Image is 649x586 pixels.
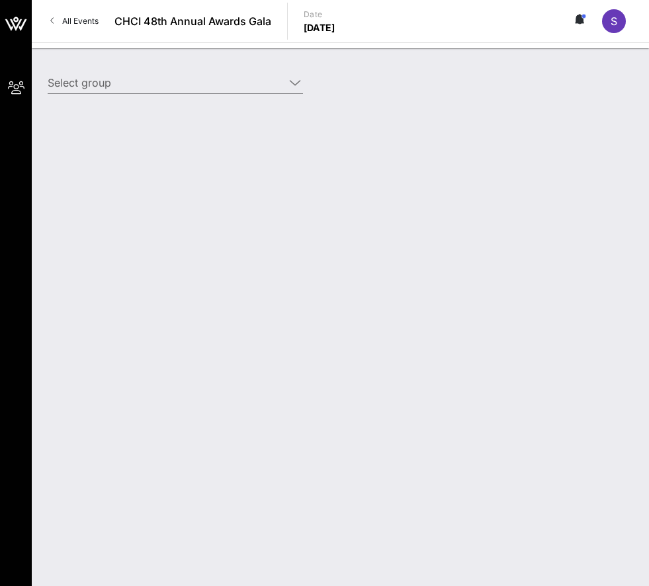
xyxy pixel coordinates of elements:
[304,21,335,34] p: [DATE]
[304,8,335,21] p: Date
[42,11,107,32] a: All Events
[114,13,271,29] span: CHCI 48th Annual Awards Gala
[611,15,617,28] span: S
[62,16,99,26] span: All Events
[602,9,626,33] div: S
